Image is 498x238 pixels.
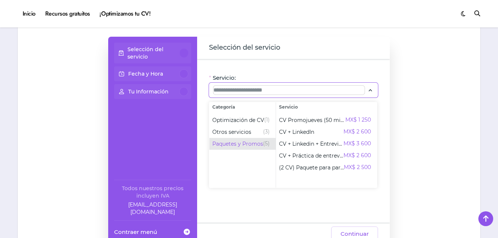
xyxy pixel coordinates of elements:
span: Paquetes y Promos [212,140,263,148]
span: CV + Linkedin + Entrevista [279,140,343,148]
span: Optimización de CV [212,116,264,124]
div: Selecciona el servicio [209,102,377,188]
span: Categoría [209,102,276,112]
span: Servicio [276,102,377,112]
span: Selección del servicio [209,43,280,53]
a: Recursos gratuitos [40,4,95,24]
span: CV + Práctica de entrevista [279,152,343,159]
a: ¡Optimizamos tu CV! [95,4,155,24]
span: Contraer menú [114,228,157,236]
p: Selección del servicio [127,46,180,60]
a: Company email: ayuda@elhadadelasvacantes.com [114,201,191,216]
span: (5) [263,139,270,148]
span: MX$ 1 250 [345,116,371,125]
span: MX$ 2 500 [344,163,371,172]
span: MX$ 2 600 [343,151,371,160]
span: Servicio: [213,74,236,82]
div: Todos nuestros precios incluyen IVA [114,185,191,199]
p: Fecha y Hora [128,70,163,77]
span: CV + LinkedIn [279,128,314,136]
span: MX$ 3 600 [343,139,371,148]
span: Otros servicios [212,128,251,136]
span: (2 CV) Paquete para parejas [279,164,344,171]
span: CV Promojueves (50 min) [279,116,345,124]
span: MX$ 2 600 [343,128,371,136]
p: Tu Información [128,88,169,95]
span: (1) [264,116,270,125]
a: Inicio [18,4,40,24]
